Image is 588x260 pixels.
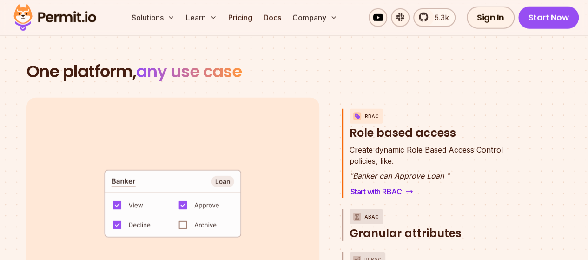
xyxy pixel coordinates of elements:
[182,8,221,27] button: Learn
[429,12,449,23] span: 5.3k
[260,8,285,27] a: Docs
[289,8,341,27] button: Company
[446,171,449,180] span: "
[350,185,414,198] a: Start with RBAC
[225,8,256,27] a: Pricing
[136,60,242,83] span: any use case
[350,209,523,241] button: ABACGranular attributes
[413,8,456,27] a: 5.3k
[350,144,523,198] div: RBACRole based access
[350,171,353,180] span: "
[26,62,562,81] h2: One platform,
[364,209,379,224] p: ABAC
[350,170,503,181] p: Banker can Approve Loan
[350,144,503,155] span: Create dynamic Role Based Access Control
[350,144,503,167] p: policies, like:
[518,7,579,29] a: Start Now
[128,8,178,27] button: Solutions
[350,226,462,241] span: Granular attributes
[467,7,515,29] a: Sign In
[9,2,100,33] img: Permit logo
